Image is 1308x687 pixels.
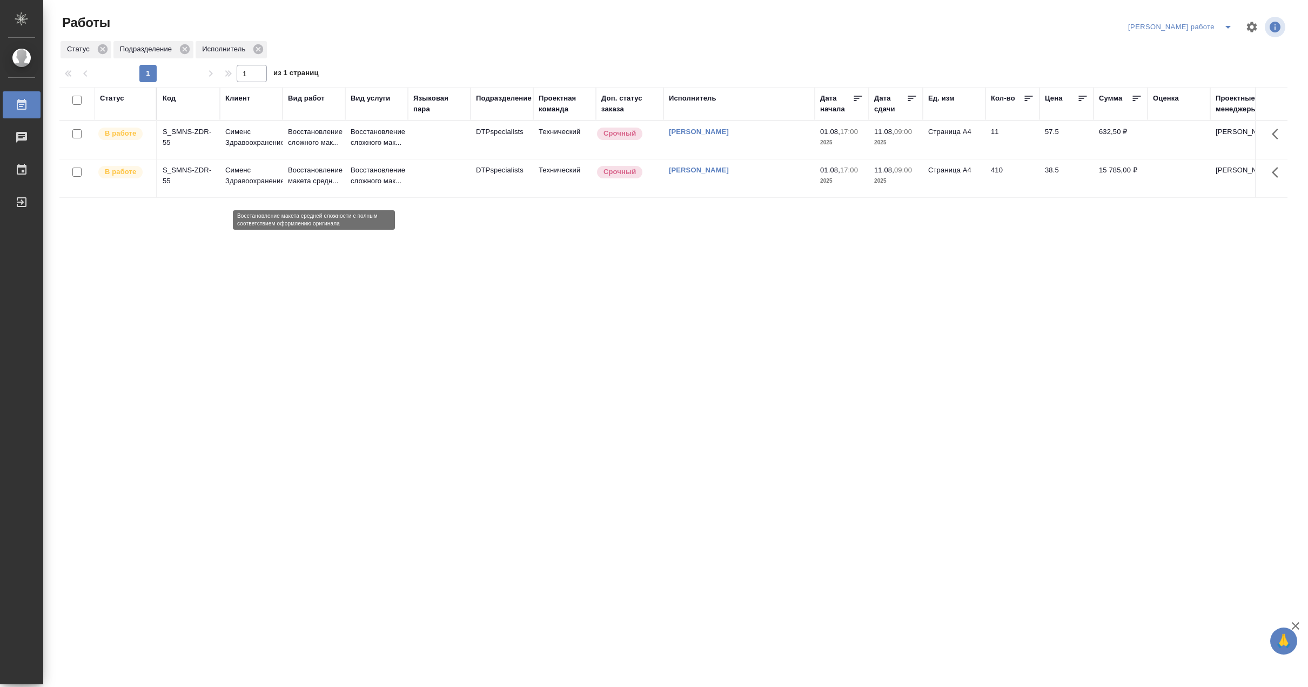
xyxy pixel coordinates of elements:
[225,93,250,104] div: Клиент
[1265,17,1287,37] span: Посмотреть информацию
[1210,121,1273,159] td: [PERSON_NAME]
[105,128,136,139] p: В работе
[1039,159,1094,197] td: 38.5
[113,41,193,58] div: Подразделение
[97,126,151,141] div: Исполнитель выполняет работу
[923,121,985,159] td: Страница А4
[288,165,340,186] p: Восстановление макета средн...
[100,93,124,104] div: Статус
[539,93,591,115] div: Проектная команда
[1094,159,1148,197] td: 15 785,00 ₽
[874,128,894,136] p: 11.08,
[874,176,917,186] p: 2025
[820,128,840,136] p: 01.08,
[820,166,840,174] p: 01.08,
[1045,93,1063,104] div: Цена
[120,44,176,55] p: Подразделение
[923,159,985,197] td: Страница А4
[288,93,325,104] div: Вид работ
[1039,121,1094,159] td: 57.5
[820,93,853,115] div: Дата начала
[840,166,858,174] p: 17:00
[1275,630,1293,652] span: 🙏
[1210,159,1273,197] td: [PERSON_NAME]
[669,93,716,104] div: Исполнитель
[533,121,596,159] td: Технический
[67,44,93,55] p: Статус
[840,128,858,136] p: 17:00
[1094,121,1148,159] td: 632,50 ₽
[163,165,214,186] div: S_SMNS-ZDR-55
[351,93,391,104] div: Вид услуги
[985,121,1039,159] td: 11
[820,137,863,148] p: 2025
[202,44,249,55] p: Исполнитель
[59,14,110,31] span: Работы
[669,128,729,136] a: [PERSON_NAME]
[471,121,533,159] td: DTPspecialists
[476,93,532,104] div: Подразделение
[669,166,729,174] a: [PERSON_NAME]
[1265,121,1291,147] button: Здесь прячутся важные кнопки
[1239,14,1265,40] span: Настроить таблицу
[1125,18,1239,36] div: split button
[163,93,176,104] div: Код
[413,93,465,115] div: Языковая пара
[894,128,912,136] p: 09:00
[820,176,863,186] p: 2025
[991,93,1015,104] div: Кол-во
[196,41,267,58] div: Исполнитель
[1216,93,1267,115] div: Проектные менеджеры
[61,41,111,58] div: Статус
[603,166,636,177] p: Срочный
[225,126,277,148] p: Сименс Здравоохранение
[985,159,1039,197] td: 410
[1265,159,1291,185] button: Здесь прячутся важные кнопки
[1099,93,1122,104] div: Сумма
[874,166,894,174] p: 11.08,
[894,166,912,174] p: 09:00
[874,137,917,148] p: 2025
[874,93,907,115] div: Дата сдачи
[105,166,136,177] p: В работе
[1153,93,1179,104] div: Оценка
[273,66,319,82] span: из 1 страниц
[471,159,533,197] td: DTPspecialists
[928,93,955,104] div: Ед. изм
[163,126,214,148] div: S_SMNS-ZDR-55
[601,93,658,115] div: Доп. статус заказа
[351,126,403,148] p: Восстановление сложного мак...
[351,165,403,186] p: Восстановление сложного мак...
[603,128,636,139] p: Срочный
[225,165,277,186] p: Сименс Здравоохранение
[97,165,151,179] div: Исполнитель выполняет работу
[533,159,596,197] td: Технический
[288,126,340,148] p: Восстановление сложного мак...
[1270,628,1297,655] button: 🙏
